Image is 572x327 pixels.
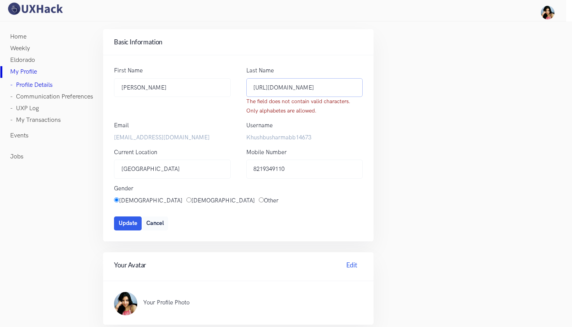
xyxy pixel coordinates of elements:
[114,216,142,230] button: Update
[10,43,30,54] a: Weekly
[114,184,133,193] label: Gender
[246,98,350,114] small: The field does not contain valid characters. Only alphabetes are allowed.
[264,196,279,206] label: Other
[10,114,61,126] a: - My Transactions
[10,54,35,66] a: Eldorado
[246,66,274,76] label: Last Name
[10,79,53,91] a: - Profile Details
[114,121,129,130] label: Email
[114,148,157,157] label: Current Location
[10,130,28,142] a: Events
[10,31,26,43] a: Home
[114,292,137,315] img: ...
[10,91,93,103] a: - Communication Preferences
[6,2,64,16] img: UXHack logo
[246,160,363,179] input: eg. +919191919191
[114,37,363,47] h4: Basic Information
[143,299,347,307] p: Your Profile Photo
[114,260,363,272] h4: Your Avatar
[246,78,363,97] input: Your Last Name
[119,220,137,227] span: Update
[246,148,287,157] label: Mobile Number
[119,196,182,206] label: [DEMOGRAPHIC_DATA]
[541,6,554,19] img: Your profile pic
[341,260,363,272] a: Edit
[114,133,231,142] label: [EMAIL_ADDRESS][DOMAIN_NAME]
[246,121,273,130] label: Username
[246,133,363,142] label: Khushbusharmabb14673
[10,66,37,78] a: My Profile
[191,196,255,206] label: [DEMOGRAPHIC_DATA]
[10,103,39,114] a: - UXP Log
[114,66,143,76] label: First Name
[142,216,168,230] button: Cancel
[10,151,23,163] a: Jobs
[114,78,231,97] input: Your First Name
[114,160,231,179] input: eg. Bengaluru, India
